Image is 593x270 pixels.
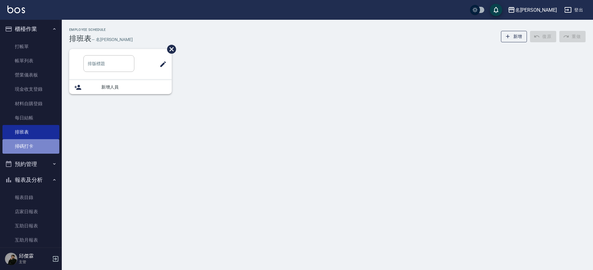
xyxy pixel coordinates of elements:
[2,190,59,205] a: 報表目錄
[2,219,59,233] a: 互助日報表
[2,68,59,82] a: 營業儀表板
[101,84,167,90] span: 新增人員
[505,4,559,16] button: 名[PERSON_NAME]
[69,34,91,43] h3: 排班表
[2,21,59,37] button: 櫃檯作業
[5,253,17,265] img: Person
[2,97,59,111] a: 材料自購登錄
[19,259,50,265] p: 主管
[2,172,59,188] button: 報表及分析
[69,80,172,94] div: 新增人員
[2,139,59,153] a: 掃碼打卡
[2,205,59,219] a: 店家日報表
[2,156,59,172] button: 預約管理
[69,28,133,32] h2: Employee Schedule
[7,6,25,13] img: Logo
[2,39,59,54] a: 打帳單
[501,31,527,42] button: 新增
[515,6,557,14] div: 名[PERSON_NAME]
[2,247,59,262] a: 互助排行榜
[2,125,59,139] a: 排班表
[2,82,59,96] a: 現金收支登錄
[156,57,167,72] span: 修改班表的標題
[2,54,59,68] a: 帳單列表
[91,36,133,43] h6: — 名[PERSON_NAME]
[19,253,50,259] h5: 邱傑霖
[562,4,586,16] button: 登出
[162,40,177,58] span: 刪除班表
[2,111,59,125] a: 每日結帳
[2,233,59,247] a: 互助月報表
[83,55,134,72] input: 排版標題
[490,4,502,16] button: save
